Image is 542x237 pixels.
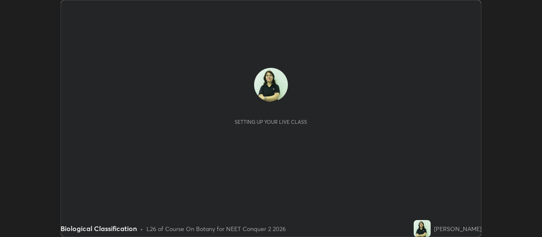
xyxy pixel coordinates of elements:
div: Biological Classification [61,223,137,234]
div: L26 of Course On Botany for NEET Conquer 2 2026 [147,224,286,233]
img: b717d25577f447d5b7b8baad72da35ae.jpg [254,68,288,102]
div: • [140,224,143,233]
img: b717d25577f447d5b7b8baad72da35ae.jpg [414,220,431,237]
div: Setting up your live class [235,119,307,125]
div: [PERSON_NAME] [434,224,481,233]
